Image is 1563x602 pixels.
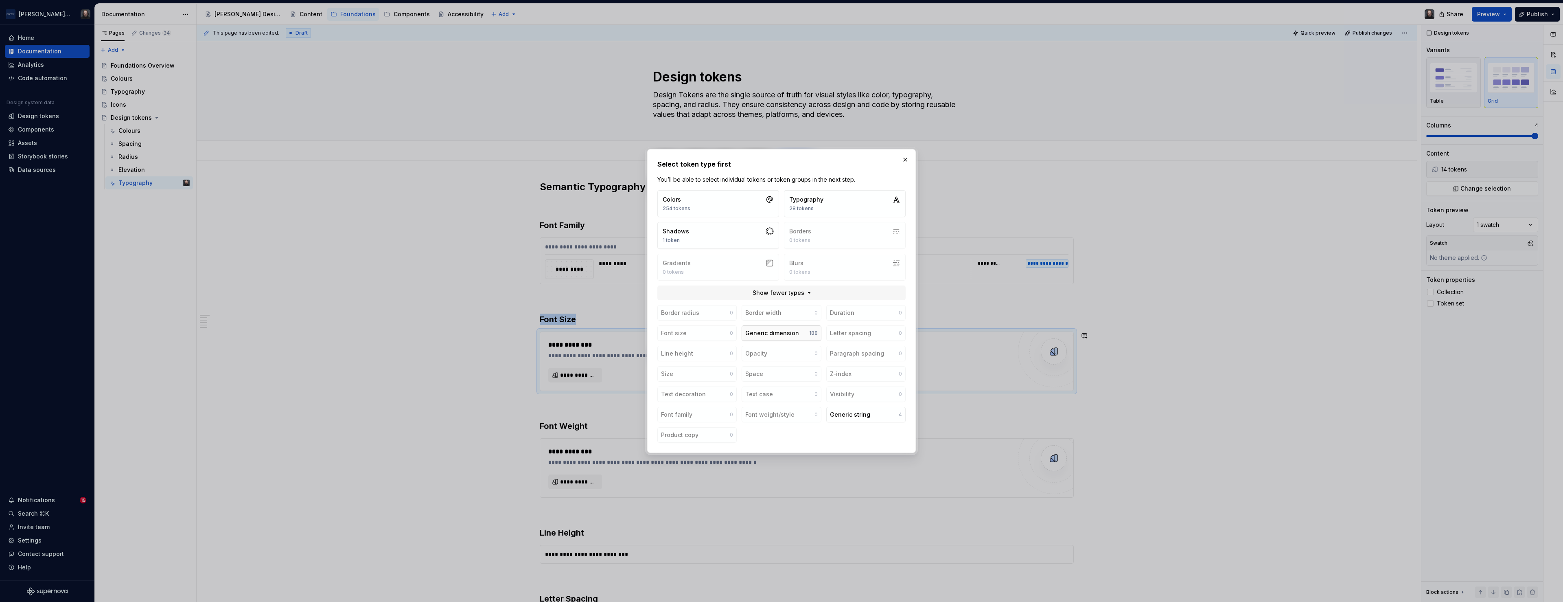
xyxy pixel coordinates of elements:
button: Typography28 tokens [784,190,906,217]
span: Show fewer types [753,289,804,297]
button: Colors254 tokens [657,190,779,217]
div: 1 token [663,237,689,244]
div: 254 tokens [663,205,690,212]
div: Generic string [830,411,870,419]
button: Generic dimension188 [742,325,821,341]
div: Shadows [663,227,689,235]
h2: Select token type first [657,159,906,169]
button: Generic string4 [826,407,906,422]
div: 188 [809,330,818,336]
div: Typography [789,196,823,204]
div: Colors [663,196,690,204]
div: Generic dimension [745,329,799,337]
button: Shadows1 token [657,222,779,249]
p: You’ll be able to select individual tokens or token groups in the next step. [657,176,906,184]
button: Show fewer types [657,286,906,300]
div: 28 tokens [789,205,823,212]
div: 4 [899,411,902,418]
